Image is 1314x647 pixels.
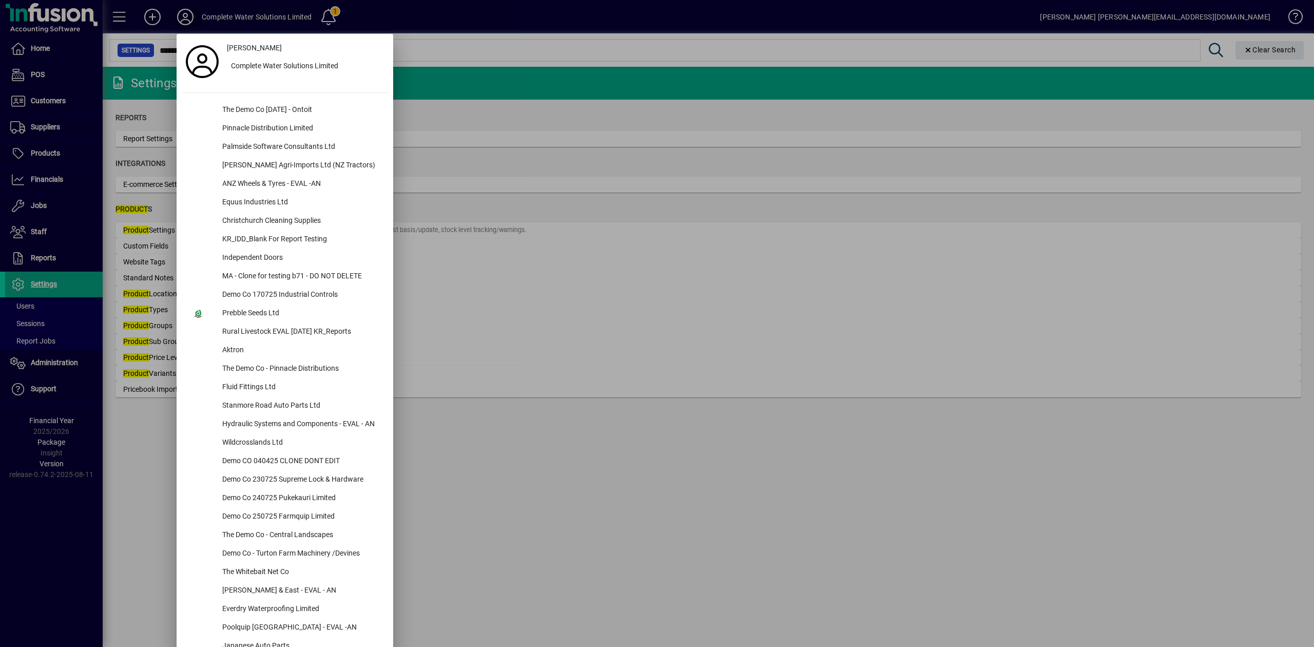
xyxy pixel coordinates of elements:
[214,231,388,249] div: KR_IDD_Blank For Report Testing
[182,52,223,71] a: Profile
[182,489,388,508] button: Demo Co 240725 Pukekauri Limited
[214,305,388,323] div: Prebble Seeds Ltd
[227,43,282,53] span: [PERSON_NAME]
[214,471,388,489] div: Demo Co 230725 Supreme Lock & Hardware
[223,39,388,58] a: [PERSON_NAME]
[182,323,388,341] button: Rural Livestock EVAL [DATE] KR_Reports
[182,194,388,212] button: Equus Industries Ltd
[214,526,388,545] div: The Demo Co - Central Landscapes
[214,249,388,268] div: Independent Doors
[214,341,388,360] div: Aktron
[182,582,388,600] button: [PERSON_NAME] & East - EVAL - AN
[182,526,388,545] button: The Demo Co - Central Landscapes
[182,212,388,231] button: Christchurch Cleaning Supplies
[182,545,388,563] button: Demo Co - Turton Farm Machinery /Devines
[182,138,388,157] button: Palmside Software Consultants Ltd
[182,563,388,582] button: The Whitebait Net Co
[182,600,388,619] button: Everdry Waterproofing Limited
[214,212,388,231] div: Christchurch Cleaning Supplies
[214,194,388,212] div: Equus Industries Ltd
[214,378,388,397] div: Fluid Fittings Ltd
[182,397,388,415] button: Stanmore Road Auto Parts Ltd
[214,397,388,415] div: Stanmore Road Auto Parts Ltd
[182,434,388,452] button: Wildcrosslands Ltd
[182,120,388,138] button: Pinnacle Distribution Limited
[214,360,388,378] div: The Demo Co - Pinnacle Distributions
[214,101,388,120] div: The Demo Co [DATE] - Ontoit
[182,101,388,120] button: The Demo Co [DATE] - Ontoit
[214,600,388,619] div: Everdry Waterproofing Limited
[214,434,388,452] div: Wildcrosslands Ltd
[182,508,388,526] button: Demo Co 250725 Farmquip Limited
[214,563,388,582] div: The Whitebait Net Co
[182,378,388,397] button: Fluid Fittings Ltd
[214,286,388,305] div: Demo Co 170725 Industrial Controls
[182,360,388,378] button: The Demo Co - Pinnacle Distributions
[182,619,388,637] button: Poolquip [GEOGRAPHIC_DATA] - EVAL -AN
[214,545,388,563] div: Demo Co - Turton Farm Machinery /Devines
[182,249,388,268] button: Independent Doors
[214,120,388,138] div: Pinnacle Distribution Limited
[214,582,388,600] div: [PERSON_NAME] & East - EVAL - AN
[182,175,388,194] button: ANZ Wheels & Tyres - EVAL -AN
[182,157,388,175] button: [PERSON_NAME] Agri-Imports Ltd (NZ Tractors)
[214,138,388,157] div: Palmside Software Consultants Ltd
[182,452,388,471] button: Demo CO 040425 CLONE DONT EDIT
[214,508,388,526] div: Demo Co 250725 Farmquip Limited
[182,286,388,305] button: Demo Co 170725 Industrial Controls
[182,268,388,286] button: MA - Clone for testing b71 - DO NOT DELETE
[214,268,388,286] div: MA - Clone for testing b71 - DO NOT DELETE
[214,323,388,341] div: Rural Livestock EVAL [DATE] KR_Reports
[214,452,388,471] div: Demo CO 040425 CLONE DONT EDIT
[182,471,388,489] button: Demo Co 230725 Supreme Lock & Hardware
[182,341,388,360] button: Aktron
[182,415,388,434] button: Hydraulic Systems and Components - EVAL - AN
[214,489,388,508] div: Demo Co 240725 Pukekauri Limited
[214,415,388,434] div: Hydraulic Systems and Components - EVAL - AN
[182,231,388,249] button: KR_IDD_Blank For Report Testing
[214,175,388,194] div: ANZ Wheels & Tyres - EVAL -AN
[214,157,388,175] div: [PERSON_NAME] Agri-Imports Ltd (NZ Tractors)
[223,58,388,76] button: Complete Water Solutions Limited
[214,619,388,637] div: Poolquip [GEOGRAPHIC_DATA] - EVAL -AN
[182,305,388,323] button: Prebble Seeds Ltd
